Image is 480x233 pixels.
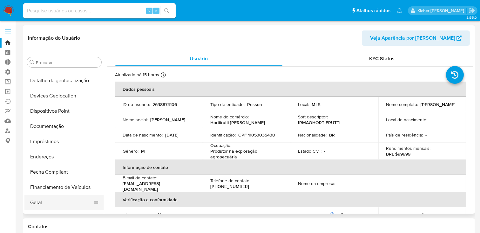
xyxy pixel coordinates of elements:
span: ⌥ [147,8,152,14]
p: Produtor na exploração agropecuária [210,148,280,160]
p: Nacionalidade : [298,132,327,138]
button: Geral [24,195,99,210]
h1: Contatos [28,223,470,230]
p: - [246,212,247,218]
p: Soft descriptor : [298,114,328,120]
p: Sujeito obrigado : [210,212,243,218]
p: Data de nascimento : [123,132,163,138]
p: kleber.bueno@mercadolivre.com [417,8,466,14]
th: Informação de contato [115,160,466,175]
p: Nível de KYC : [123,212,149,218]
p: - [324,148,326,154]
h1: Informação do Usuário [28,35,80,41]
p: Identificação : [210,132,236,138]
p: Não [338,212,346,218]
button: Procurar [30,60,35,65]
p: Tipo de Confirmação PEP : [386,212,436,218]
p: [PERSON_NAME] [421,102,456,107]
p: - [439,212,440,218]
th: Dados pessoais [115,82,466,97]
p: verified [152,212,166,218]
button: Endereços [24,149,104,164]
p: [DATE] [165,132,179,138]
p: Hortifrutti [PERSON_NAME] [210,120,265,125]
p: PEP confirmado : [298,212,335,218]
p: - [425,132,427,138]
p: Nome do comércio : [210,114,249,120]
button: Empréstimos [24,134,104,149]
a: Notificações [397,8,402,13]
p: Rendimentos mensais : [386,145,430,151]
span: Veja Aparência por [PERSON_NAME] [370,30,455,46]
button: Histórico de Risco PLD [24,210,104,225]
span: s [155,8,157,14]
a: Sair [469,7,475,14]
p: Ocupação : [210,143,231,148]
p: CPF 11053035438 [238,132,275,138]
p: Local : [298,102,309,107]
p: IRMAOHORTIFRUTTI [298,120,341,125]
p: BR [329,132,335,138]
button: Veja Aparência por [PERSON_NAME] [362,30,470,46]
input: Pesquise usuários ou casos... [23,7,176,15]
p: Telefone de contato : [210,178,250,183]
input: Procurar [36,60,99,65]
button: Fecha Compliant [24,164,104,180]
button: search-icon [160,6,173,15]
p: Nome social : [123,117,148,123]
p: Pessoa [247,102,262,107]
p: Atualizado há 15 horas [115,72,159,78]
p: Local de nascimento : [386,117,427,123]
button: Detalhe da geolocalização [24,73,104,88]
button: Documentação [24,119,104,134]
p: MLB [312,102,321,107]
p: ID do usuário : [123,102,150,107]
p: [EMAIL_ADDRESS][DOMAIN_NAME] [123,181,193,192]
button: Dispositivos Point [24,103,104,119]
span: Atalhos rápidos [356,7,390,14]
p: Tipo de entidade : [210,102,245,107]
p: [PERSON_NAME] [150,117,185,123]
p: M [141,148,145,154]
p: Estado Civil : [298,148,322,154]
th: Verificação e conformidade [115,192,466,207]
p: E-mail de contato : [123,175,157,181]
button: Financiamento de Veículos [24,180,104,195]
span: Usuário [190,55,208,62]
p: - [430,117,431,123]
span: KYC Status [369,55,395,62]
p: - [338,181,339,186]
p: Nome completo : [386,102,418,107]
p: País de residência : [386,132,423,138]
p: [PHONE_NUMBER] [210,183,249,189]
p: Gênero : [123,148,139,154]
p: Nome da empresa : [298,181,335,186]
p: 2638874106 [152,102,177,107]
button: Devices Geolocation [24,88,104,103]
p: BRL $99999 [386,151,410,157]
